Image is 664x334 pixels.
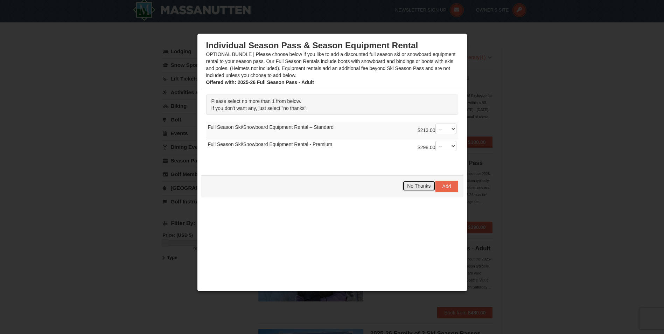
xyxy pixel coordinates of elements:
span: Offered with [206,79,235,85]
button: No Thanks [403,181,435,191]
h3: Individual Season Pass & Season Equipment Rental [206,40,458,51]
div: $213.00 [418,124,456,138]
div: $298.00 [418,141,456,155]
span: Add [442,183,451,189]
button: Add [435,181,458,192]
strong: : 2025-26 Full Season Pass - Adult [206,79,314,85]
span: If you don't want any, just select "no thanks". [211,105,308,111]
td: Full Season Ski/Snowboard Equipment Rental - Premium [206,139,458,156]
div: OPTIONAL BUNDLE | Please choose below if you like to add a discounted full season ski or snowboar... [206,40,458,86]
span: Please select no more than 1 from below. [211,98,301,104]
span: No Thanks [407,183,431,189]
td: Full Season Ski/Snowboard Equipment Rental – Standard [206,122,458,139]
